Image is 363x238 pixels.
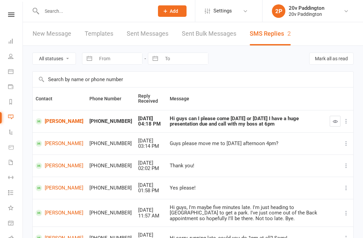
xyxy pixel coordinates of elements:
[138,121,164,127] div: 04:18 PM
[250,22,291,45] a: SMS Replies2
[89,118,132,124] div: [PHONE_NUMBER]
[89,163,132,169] div: [PHONE_NUMBER]
[138,182,164,188] div: [DATE]
[182,22,236,45] a: Sent Bulk Messages
[170,116,324,127] div: Hi guys can I please come [DATE] or [DATE] I have a huge presentation due and call with my boss a...
[36,210,83,216] a: [PERSON_NAME]
[170,205,324,222] div: Hi guys, I'm maybe five minutes late. I'm just heading to [GEOGRAPHIC_DATA] to get a park. I've j...
[170,185,324,191] div: Yes please!
[138,232,164,238] div: [DATE]
[170,8,178,14] span: Add
[272,4,285,18] div: 2P
[167,88,327,110] th: Message
[36,118,83,125] a: [PERSON_NAME]
[138,160,164,166] div: [DATE]
[33,22,71,45] a: New Message
[8,140,23,156] a: Product Sales
[138,143,164,149] div: 03:14 PM
[170,141,324,146] div: Guys please move me to [DATE] afternoon 4pm?
[8,34,23,49] a: Dashboard
[40,6,149,16] input: Search...
[36,163,83,169] a: [PERSON_NAME]
[36,140,83,147] a: [PERSON_NAME]
[33,88,86,110] th: Contact
[138,116,164,122] div: [DATE]
[8,49,23,65] a: People
[8,65,23,80] a: Calendar
[161,53,208,64] input: To
[8,95,23,110] a: Reports
[8,80,23,95] a: Payments
[289,5,324,11] div: 20v Paddington
[287,30,291,37] div: 2
[138,166,164,171] div: 02:02 PM
[85,22,113,45] a: Templates
[135,88,167,110] th: Reply Received
[158,5,187,17] button: Add
[138,213,164,219] div: 11:57 AM
[8,201,23,216] a: What's New
[138,207,164,213] div: [DATE]
[170,163,324,169] div: Thank you!
[86,88,135,110] th: Phone Number
[289,11,324,17] div: 20v Paddington
[36,185,83,191] a: [PERSON_NAME]
[127,22,168,45] a: Sent Messages
[8,216,23,231] a: General attendance kiosk mode
[89,210,132,216] div: [PHONE_NUMBER]
[33,72,353,87] input: Search by name or phone number
[89,141,132,146] div: [PHONE_NUMBER]
[138,138,164,144] div: [DATE]
[95,53,142,64] input: From
[138,188,164,194] div: 01:58 PM
[309,53,354,65] button: Mark all as read
[213,3,232,19] span: Settings
[89,185,132,191] div: [PHONE_NUMBER]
